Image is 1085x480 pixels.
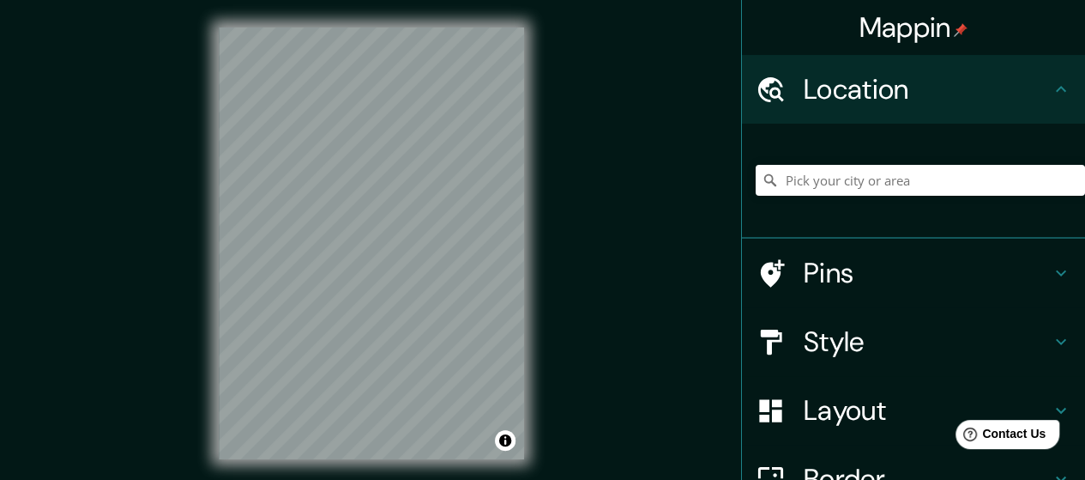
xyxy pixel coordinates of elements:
canvas: Map [219,27,524,459]
h4: Mappin [859,10,968,45]
h4: Location [804,72,1051,106]
div: Location [742,55,1085,124]
h4: Style [804,325,1051,359]
button: Toggle attribution [495,430,515,451]
div: Pins [742,239,1085,307]
div: Layout [742,376,1085,445]
h4: Layout [804,393,1051,428]
div: Style [742,307,1085,376]
h4: Pins [804,256,1051,290]
input: Pick your city or area [756,165,1085,196]
img: pin-icon.png [954,23,967,37]
iframe: Help widget launcher [932,413,1066,461]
